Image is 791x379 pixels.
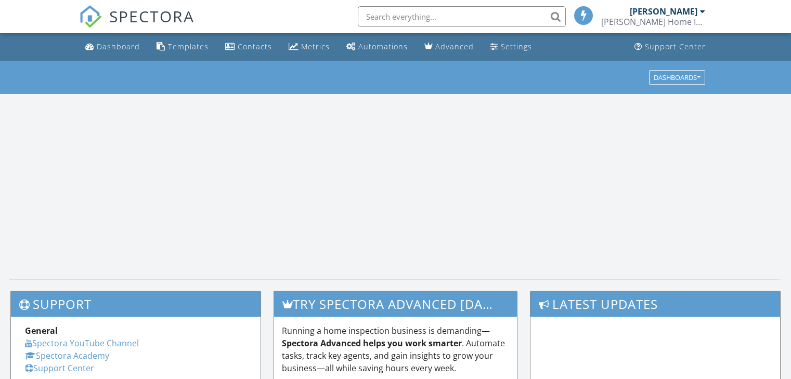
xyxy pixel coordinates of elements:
p: Running a home inspection business is demanding— . Automate tasks, track key agents, and gain ins... [282,324,510,374]
div: Phil Knox Home Inspections LLC [601,17,705,27]
a: Spectora YouTube Channel [25,337,139,349]
h3: Latest Updates [530,291,780,317]
div: Dashboards [654,74,701,81]
a: Advanced [420,37,478,57]
a: Contacts [221,37,276,57]
div: Support Center [645,42,706,51]
img: The Best Home Inspection Software - Spectora [79,5,102,28]
input: Search everything... [358,6,566,27]
div: Advanced [435,42,474,51]
div: Templates [168,42,209,51]
a: Templates [152,37,213,57]
a: Spectora Academy [25,350,109,361]
a: Dashboard [81,37,144,57]
strong: General [25,325,58,336]
div: Metrics [301,42,330,51]
strong: Spectora Advanced helps you work smarter [282,337,462,349]
div: Settings [501,42,532,51]
div: Contacts [238,42,272,51]
button: Dashboards [649,70,705,85]
a: Metrics [284,37,334,57]
span: SPECTORA [109,5,194,27]
a: Automations (Basic) [342,37,412,57]
a: Settings [486,37,536,57]
a: SPECTORA [79,14,194,36]
h3: Support [11,291,261,317]
h3: Try spectora advanced [DATE] [274,291,517,317]
a: Support Center [25,362,94,374]
a: Support Center [630,37,710,57]
div: Automations [358,42,408,51]
div: Dashboard [97,42,140,51]
div: [PERSON_NAME] [630,6,697,17]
